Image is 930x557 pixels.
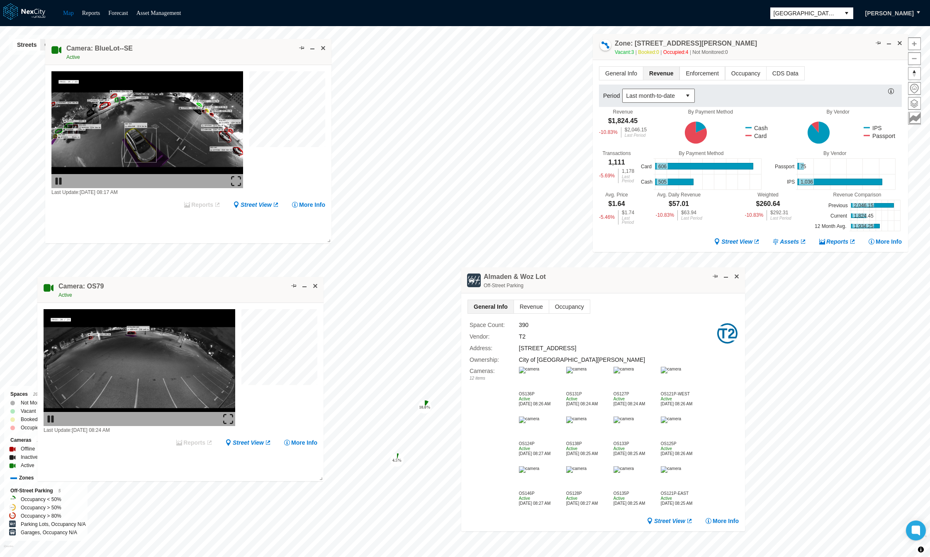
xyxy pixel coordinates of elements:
div: Avg. Price [605,192,628,198]
div: OS131P [566,392,608,397]
button: Zoom out [908,52,921,65]
label: Active [21,461,34,470]
span: Active [566,397,577,401]
div: OS121P-WEST [661,392,702,397]
div: -5.46 % [599,210,615,225]
button: More Info [705,517,739,525]
span: Occupancy [549,300,590,313]
label: Cameras : [470,368,495,374]
div: Last Period [622,216,634,225]
text: Card [641,163,652,169]
span: Active [614,397,625,401]
img: expand [223,414,233,424]
span: Street View [241,201,272,209]
div: T2 [519,332,716,341]
tspan: 4.5 % [392,458,402,463]
img: camera [661,367,681,373]
span: Active [614,496,625,501]
div: [DATE] 08:26 AM [519,402,560,407]
span: Active [614,446,625,451]
span: Active [566,496,577,501]
img: camera [566,417,587,423]
div: [STREET_ADDRESS] [519,344,716,353]
h4: Double-click to make header text selectable [58,282,104,291]
span: Active [519,496,530,501]
a: Mapbox homepage [4,545,13,555]
div: By Payment Method [639,150,763,156]
div: Last Period [681,216,702,220]
label: Address : [470,344,519,353]
text: Cash [641,179,652,185]
a: Forecast [108,10,128,16]
a: Street View [225,438,271,447]
div: Last Update: [DATE] 08:24 AM [44,426,235,434]
label: Offline [21,445,35,453]
div: OS135P [614,491,655,496]
div: [DATE] 08:25 AM [614,451,655,456]
span: 5 [58,489,61,493]
label: Period [603,92,622,100]
button: More Info [868,237,902,246]
a: Reports [819,237,856,246]
button: Zoom in [908,37,921,50]
span: Last month-to-date [626,92,678,100]
label: Garages, Occupancy N/A [21,528,77,537]
img: camera [519,417,539,423]
span: General Info [599,67,643,80]
div: Map marker [390,453,404,467]
label: Inactive [21,453,38,461]
img: play [46,414,56,424]
text: 1,934.25 [854,223,874,229]
h4: Double-click to make header text selectable [615,39,757,48]
img: expand [231,176,241,186]
tspan: 10.0 % [419,405,431,409]
div: $63.94 [681,210,702,215]
span: Occupied: 4 [663,49,693,55]
label: Ownership : [470,355,519,364]
div: [DATE] 08:24 AM [566,402,608,407]
img: camera [614,417,634,423]
div: $2,046.15 [625,127,647,132]
div: [DATE] 08:27 AM [519,501,560,506]
label: Vendor : [470,332,519,341]
span: General Info [468,300,514,313]
text: Passport [775,163,795,169]
img: camera [614,367,634,373]
div: Weighted [757,192,778,198]
div: Double-click to make header text selectable [615,39,757,56]
span: Streets [17,41,37,49]
div: OS133P [614,441,655,446]
span: Active [66,54,80,60]
text: Current [830,213,847,218]
a: Asset Management [136,10,181,16]
span: Enforcement [680,67,724,80]
button: Toggle attribution [916,545,926,555]
div: OS127P [614,392,655,397]
div: $1.74 [622,210,634,215]
div: Last Period [770,216,791,220]
label: Occupancy > 80% [21,512,61,520]
button: Reset bearing to north [908,67,921,80]
img: camera [519,466,539,473]
div: Revenue [613,109,633,115]
button: [PERSON_NAME] [857,6,923,20]
div: Last Period [622,175,634,183]
text: 75 [801,163,806,169]
span: Occupancy [725,67,766,80]
div: 1,178 [622,169,634,174]
div: OS136P [519,392,560,397]
img: video [51,71,243,188]
div: $1.64 [609,199,625,208]
label: Not Monitored [21,399,52,407]
div: Cameras [10,436,81,445]
img: camera [614,466,634,473]
div: City of [GEOGRAPHIC_DATA][PERSON_NAME] [519,355,716,364]
img: camera [566,466,587,473]
text: IPS [787,179,795,185]
button: Key metrics [908,112,921,125]
span: Revenue [514,300,549,313]
div: -10.83 % [599,127,618,138]
div: OS124P [519,441,560,446]
h4: Double-click to make header text selectable [484,272,546,281]
span: Active [661,446,672,451]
